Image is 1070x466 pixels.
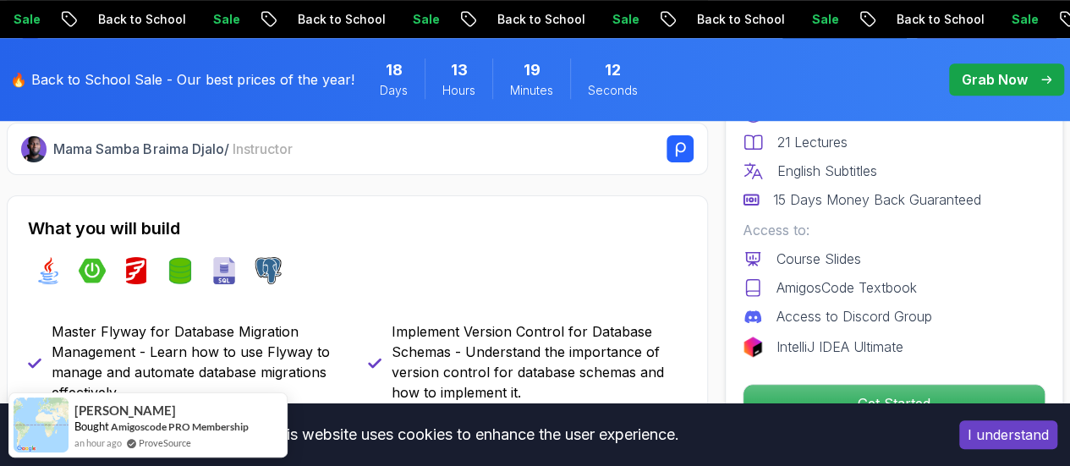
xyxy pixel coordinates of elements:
span: 13 Hours [451,58,468,82]
p: Implement Version Control for Database Schemas - Understand the importance of version control for... [392,321,688,403]
p: Sale [798,11,852,28]
img: flyway logo [123,257,150,284]
img: Nelson Djalo [21,136,47,162]
p: Sale [398,11,453,28]
img: spring-boot logo [79,257,106,284]
p: AmigosCode Textbook [776,277,917,298]
span: Hours [442,82,475,99]
div: This website uses cookies to enhance the user experience. [13,416,934,453]
img: postgres logo [255,257,282,284]
img: jetbrains logo [743,337,763,357]
p: Mama Samba Braima Djalo / [53,139,292,159]
p: English Subtitles [777,161,877,181]
span: 12 Seconds [605,58,621,82]
p: Get Started [744,385,1045,422]
p: Access to Discord Group [776,306,932,326]
a: Amigoscode PRO Membership [111,420,249,433]
p: Sale [598,11,652,28]
p: Back to School [882,11,997,28]
span: 18 Days [386,58,403,82]
p: 15 Days Money Back Guaranteed [773,189,981,210]
span: an hour ago [74,436,122,450]
p: 21 Lectures [777,132,848,152]
span: Bought [74,419,109,433]
span: Minutes [510,82,553,99]
span: Seconds [588,82,638,99]
p: Back to School [683,11,798,28]
a: ProveSource [139,436,191,450]
p: Master Flyway for Database Migration Management - Learn how to use Flyway to manage and automate ... [52,321,348,403]
h2: What you will build [28,217,687,240]
button: Accept cookies [959,420,1057,449]
p: Back to School [483,11,598,28]
p: Back to School [84,11,199,28]
img: java logo [35,257,62,284]
p: Sale [997,11,1051,28]
img: provesource social proof notification image [14,397,69,452]
img: spring-data-jpa logo [167,257,194,284]
p: Back to School [283,11,398,28]
p: Access to: [743,220,1045,240]
p: Grab Now [962,69,1028,90]
span: Days [380,82,408,99]
button: Get Started [743,384,1045,423]
img: sql logo [211,257,238,284]
span: Instructor [232,140,292,157]
p: Sale [199,11,253,28]
span: 19 Minutes [524,58,540,82]
p: 🔥 Back to School Sale - Our best prices of the year! [10,69,354,90]
p: IntelliJ IDEA Ultimate [776,337,903,357]
span: [PERSON_NAME] [74,403,176,418]
p: Course Slides [776,249,861,269]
